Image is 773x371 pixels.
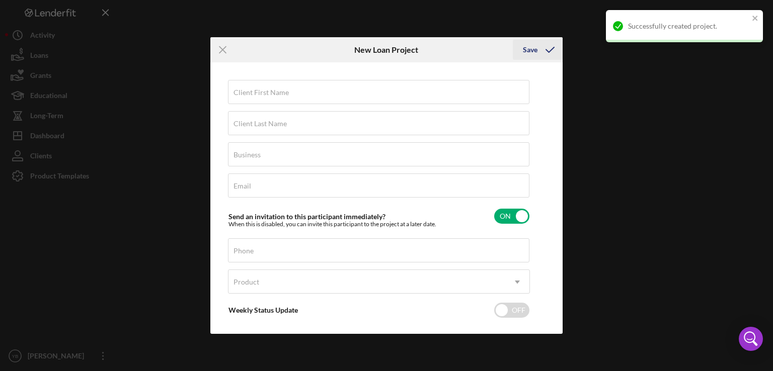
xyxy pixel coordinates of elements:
[228,221,436,228] div: When this is disabled, you can invite this participant to the project at a later date.
[234,88,289,97] label: Client First Name
[523,40,537,60] div: Save
[234,151,261,159] label: Business
[739,327,763,351] div: Open Intercom Messenger
[228,212,385,221] label: Send an invitation to this participant immediately?
[234,247,254,255] label: Phone
[234,120,287,128] label: Client Last Name
[234,278,259,286] div: Product
[234,182,251,190] label: Email
[354,45,418,54] h6: New Loan Project
[228,306,298,314] label: Weekly Status Update
[752,14,759,24] button: close
[628,22,749,30] div: Successfully created project.
[513,40,563,60] button: Save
